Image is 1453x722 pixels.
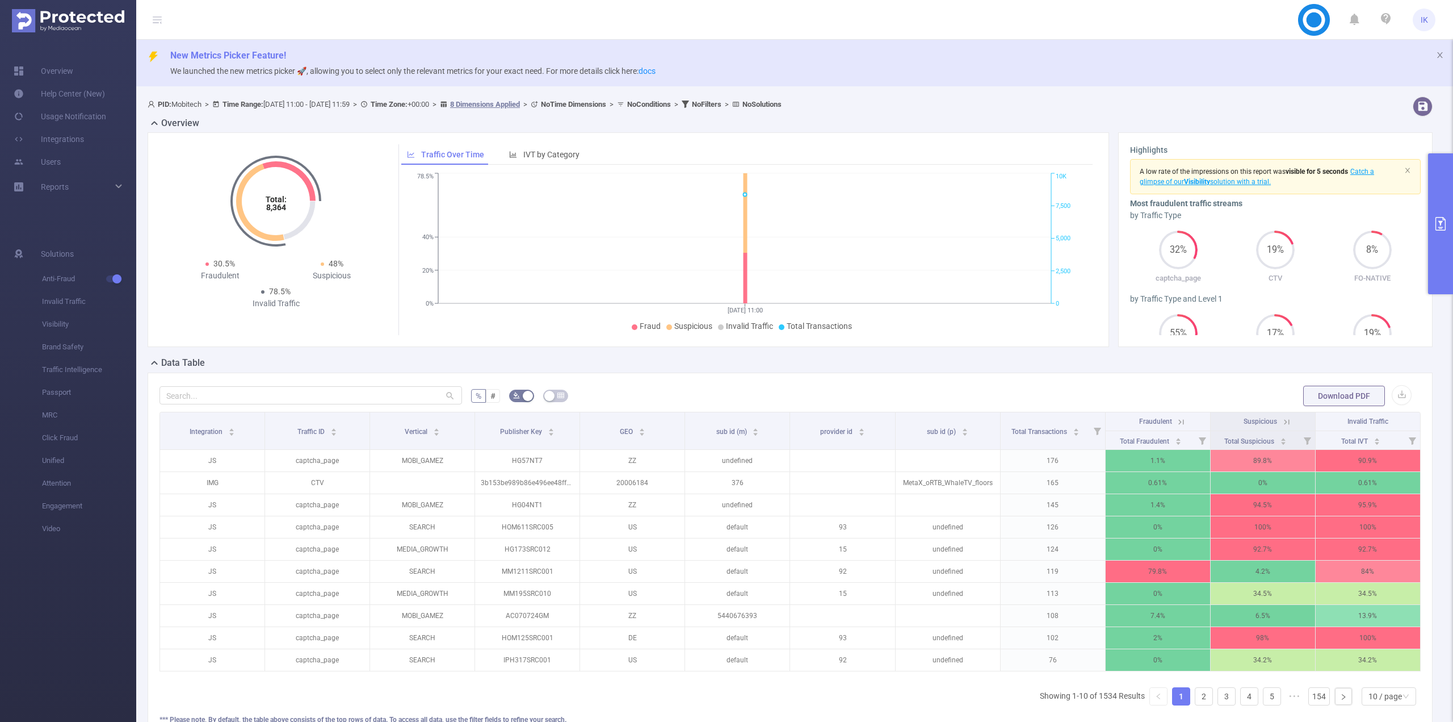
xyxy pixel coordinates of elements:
[159,386,462,404] input: Search...
[685,494,790,516] p: undefined
[371,100,408,108] b: Time Zone:
[1001,494,1105,516] p: 145
[523,150,579,159] span: IVT by Category
[896,472,1000,494] p: MetaX_oRTB_WhaleTV_floors
[148,100,782,108] span: Mobitech [DATE] 11:00 - [DATE] 11:59 +00:00
[42,336,136,358] span: Brand Safety
[42,381,136,404] span: Passport
[475,649,579,671] p: IPH317SRC001
[1286,687,1304,706] li: Next 5 Pages
[14,82,105,105] a: Help Center (New)
[580,539,684,560] p: US
[1374,436,1380,443] div: Sort
[370,649,474,671] p: SEARCH
[896,649,1000,671] p: undefined
[266,195,287,204] tspan: Total:
[331,427,337,430] i: icon: caret-up
[1256,329,1295,338] span: 17%
[1130,144,1421,156] h3: Highlights
[1324,273,1421,284] p: FO-NATIVE
[148,101,158,108] i: icon: user
[331,431,337,435] i: icon: caret-down
[580,627,684,649] p: DE
[370,539,474,560] p: MEDIA_GROWTH
[265,583,369,604] p: captcha_page
[639,431,645,435] i: icon: caret-down
[265,472,369,494] p: CTV
[265,539,369,560] p: captcha_page
[42,495,136,517] span: Engagement
[475,605,579,627] p: AC070724GM
[160,561,264,582] p: JS
[1309,688,1329,705] a: 154
[475,516,579,538] p: HOM611SRC005
[1130,273,1227,284] p: captcha_page
[1211,627,1315,649] p: 98%
[41,243,74,265] span: Solutions
[42,268,136,290] span: Anti-Fraud
[685,516,790,538] p: default
[639,427,645,433] div: Sort
[422,267,434,274] tspan: 20%
[370,450,474,471] p: MOBI_GAMEZ
[1280,436,1287,443] div: Sort
[742,100,782,108] b: No Solutions
[1224,437,1276,445] span: Total Suspicious
[1184,178,1210,186] b: Visibility
[1421,9,1428,31] span: IK
[1195,688,1212,705] a: 2
[1402,693,1409,701] i: icon: down
[685,472,790,494] p: 376
[1286,168,1348,176] b: visible for 5 seconds
[962,431,968,435] i: icon: caret-down
[265,450,369,471] p: captcha_page
[1173,688,1190,705] a: 1
[297,428,326,436] span: Traffic ID
[265,494,369,516] p: captcha_page
[1436,49,1444,61] button: icon: close
[1374,436,1380,440] i: icon: caret-up
[548,431,555,435] i: icon: caret-down
[1347,418,1388,425] span: Invalid Traffic
[1240,687,1258,706] li: 4
[266,203,286,212] tspan: 8,364
[1106,450,1210,471] p: 1.1%
[14,128,84,151] a: Integrations
[148,51,159,62] i: icon: thunderbolt
[671,100,682,108] span: >
[42,427,136,449] span: Click Fraud
[752,427,759,433] div: Sort
[548,427,555,430] i: icon: caret-up
[1140,168,1271,176] span: A low rate of the impressions on this report
[1001,450,1105,471] p: 176
[160,494,264,516] p: JS
[896,516,1000,538] p: undefined
[674,322,712,331] span: Suspicious
[14,105,106,128] a: Usage Notification
[1227,273,1324,284] p: CTV
[1194,431,1210,449] i: Filter menu
[1263,687,1281,706] li: 5
[557,392,564,399] i: icon: table
[1056,173,1066,181] tspan: 10K
[1073,427,1080,430] i: icon: caret-up
[201,100,212,108] span: >
[1130,293,1421,305] div: by Traffic Type and Level 1
[42,517,136,540] span: Video
[434,427,440,430] i: icon: caret-up
[580,516,684,538] p: US
[1218,688,1235,705] a: 3
[42,313,136,336] span: Visibility
[858,427,865,433] div: Sort
[1089,412,1105,449] i: Filter menu
[269,287,291,296] span: 78.5%
[790,539,895,560] p: 15
[475,539,579,560] p: HG173SRC012
[1056,235,1070,243] tspan: 5,000
[1001,649,1105,671] p: 76
[407,151,415,158] i: icon: line-chart
[685,450,790,471] p: undefined
[820,428,854,436] span: provider id
[896,539,1000,560] p: undefined
[370,627,474,649] p: SEARCH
